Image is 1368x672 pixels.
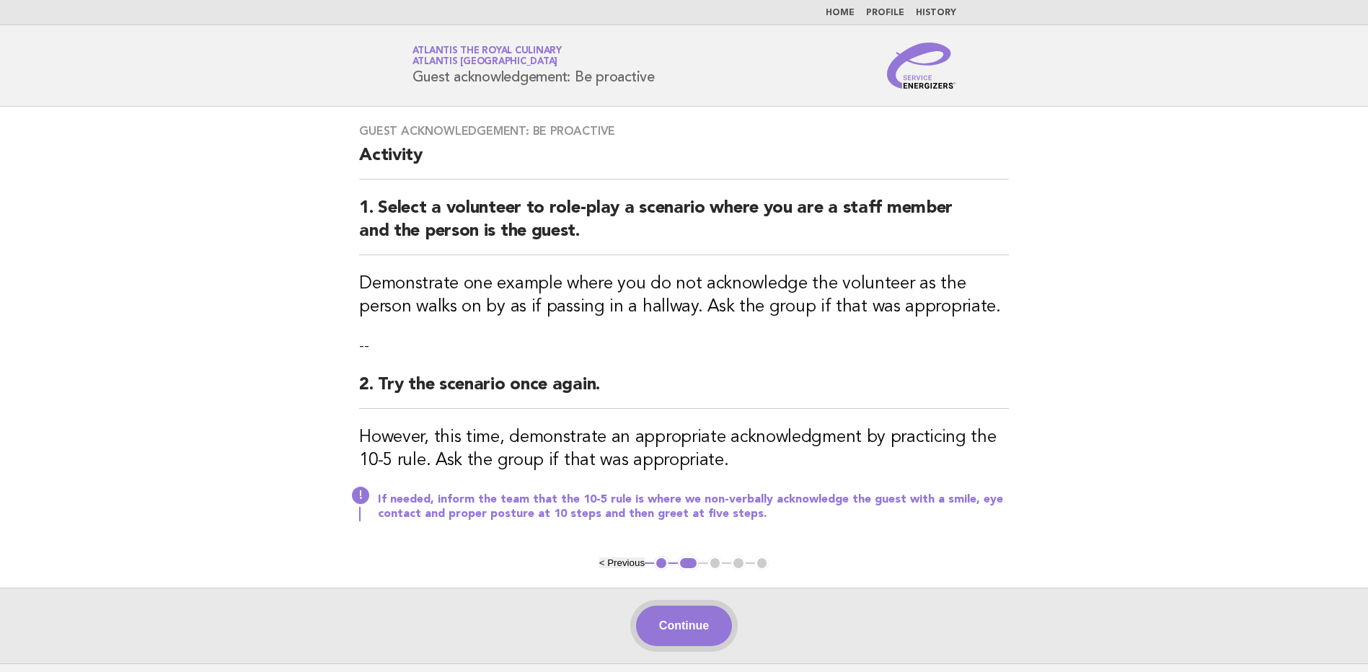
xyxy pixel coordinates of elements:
[359,373,1009,409] h2: 2. Try the scenario once again.
[412,58,558,67] span: Atlantis [GEOGRAPHIC_DATA]
[866,9,904,17] a: Profile
[378,492,1009,521] p: If needed, inform the team that the 10-5 rule is where we non-verbally acknowledge the guest with...
[359,124,1009,138] h3: Guest acknowledgement: Be proactive
[654,556,668,570] button: 1
[359,144,1009,180] h2: Activity
[359,426,1009,472] h3: However, this time, demonstrate an appropriate acknowledgment by practicing the 10-5 rule. Ask th...
[412,47,655,84] h1: Guest acknowledgement: Be proactive
[359,336,1009,356] p: --
[826,9,855,17] a: Home
[636,606,732,646] button: Continue
[916,9,956,17] a: History
[359,197,1009,255] h2: 1. Select a volunteer to role-play a scenario where you are a staff member and the person is the ...
[887,43,956,89] img: Service Energizers
[359,273,1009,319] h3: Demonstrate one example where you do not acknowledge the volunteer as the person walks on by as i...
[412,46,562,66] a: Atlantis the Royal CulinaryAtlantis [GEOGRAPHIC_DATA]
[599,557,645,568] button: < Previous
[678,556,699,570] button: 2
